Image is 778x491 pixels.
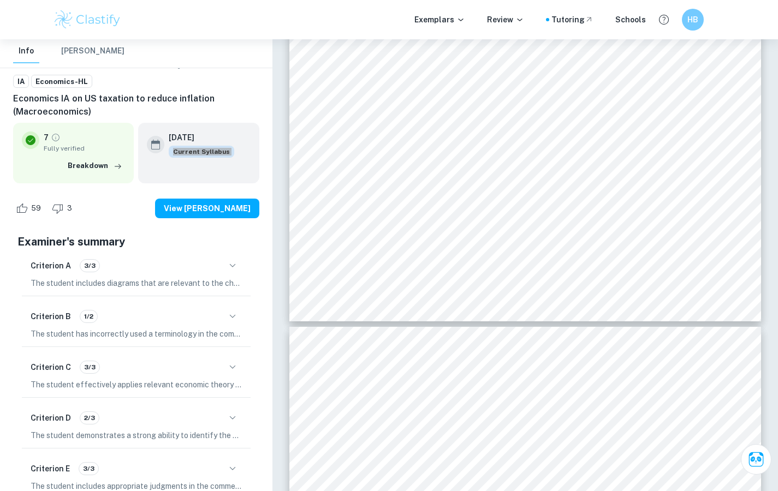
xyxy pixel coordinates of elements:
[155,199,259,218] button: View [PERSON_NAME]
[31,277,242,289] p: The student includes diagrams that are relevant to the chosen concept and topic, such as illustra...
[334,394,541,403] span: anymore as it costs more for banks to borrow money back.
[682,9,704,31] button: HB
[31,379,242,391] p: The student effectively applies relevant economic theory by discussing the Federal Reserve's cont...
[53,9,122,31] img: Clastify logo
[44,143,125,153] span: Fully verified
[414,14,465,26] p: Exemplars
[655,10,673,29] button: Help and Feedback
[334,207,753,215] span: other for overnight borrowing to 1.5%-1.75%”. [PERSON_NAME] often borrow from other banks to meet...
[503,284,547,293] span: Page 5 of 8
[334,145,417,153] span: This article outlines the
[615,14,646,26] a: Schools
[444,145,701,153] span: made by the Fed to “force a slowdown in the economy” when faced with
[13,200,47,217] div: Like
[419,145,442,153] span: choice
[80,312,97,321] span: 1/2
[334,165,720,174] span: “white-hot inflation” in the [GEOGRAPHIC_DATA]. To do so, the Fed has employed the use of contrac...
[51,133,61,142] a: Grade fully verified
[487,14,524,26] p: Review
[31,361,71,373] h6: Criterion C
[31,260,71,272] h6: Criterion A
[13,75,29,88] a: IA
[14,76,28,87] span: IA
[31,328,242,340] p: The student has incorrectly used a terminology in the commentary, as they should have used "disin...
[741,444,771,475] button: Ask Clai
[32,76,92,87] span: Economics-HL
[334,373,728,382] span: borrowing from other banks, [PERSON_NAME] will likely choose not to loan out as much money to hou...
[31,75,92,88] a: Economics-HL
[49,200,78,217] div: Dislike
[31,310,71,322] h6: Criterion B
[31,429,242,441] p: The student demonstrates a strong ability to identify the key concept relevant to the article, wh...
[44,131,49,143] p: 7
[169,131,225,143] h6: [DATE]
[80,362,99,372] span: 3/3
[65,158,125,174] button: Breakdown
[25,203,47,214] span: 59
[169,146,234,158] span: Current Syllabus
[17,233,255,250] h5: Examiner's summary
[80,413,99,423] span: 2/3
[334,186,709,195] span: monetary policy, raising the benchmark interest rate by 0.75%, increasing “the rate that banks ch...
[686,14,699,26] h6: HB
[13,39,39,63] button: Info
[169,146,234,158] div: This exemplar is based on the current syllabus. Feel free to refer to it for inspiration/ideas wh...
[31,463,70,475] h6: Criterion E
[61,39,124,63] button: [PERSON_NAME]
[31,412,71,424] h6: Criterion D
[13,92,259,118] h6: Economics IA on US taxation to reduce inflation (Macroeconomics)
[79,464,98,474] span: 3/3
[61,203,78,214] span: 3
[80,261,99,271] span: 3/3
[334,227,704,236] span: requirement set by the fed if they were to loan out too much money. However, due to the higher co...
[551,14,593,26] a: Tutoring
